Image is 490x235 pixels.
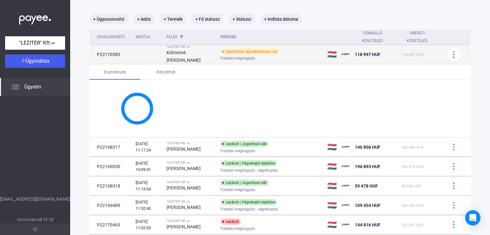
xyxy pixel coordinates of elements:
[33,227,37,231] img: arrow-double-left-grey.svg
[447,218,460,231] button: more-blue
[355,52,381,57] span: 118 997 HUF
[220,167,278,174] span: Fizetési meghagyás - végrehajtás
[401,145,424,150] span: 144 686 HUF
[401,165,424,169] span: 195 573 HUF
[355,29,396,45] div: Fennálló követelés
[342,202,350,209] img: payee-logo
[167,166,201,171] strong: [PERSON_NAME]
[220,205,278,213] span: Fizetési meghagyás - végrehajtás
[450,182,457,189] img: more-blue
[325,176,339,196] td: 🇭🇺
[11,83,19,91] img: list.svg
[447,179,460,193] button: more-blue
[19,12,51,25] img: white-payee-white-dot.svg
[342,51,350,58] img: payee-logo
[21,58,26,63] img: plus-white.svg
[104,68,126,76] div: Események
[401,53,424,57] span: 118 607 HUF
[167,180,215,184] div: "LEZITER" Kft. vs
[355,145,381,150] span: 146 806 HUF
[136,199,161,212] div: [DATE] 11:52:40
[325,157,339,176] td: 🇭🇺
[26,58,49,64] span: Ügyindítás
[325,196,339,215] td: 🇭🇺
[167,185,201,190] strong: [PERSON_NAME]
[342,163,350,170] img: payee-logo
[220,160,277,167] div: Lezárult | Végrehajtó kijelölve
[450,221,457,228] img: more-blue
[157,68,175,76] div: Részletek
[342,221,350,229] img: payee-logo
[465,210,480,225] div: Open Intercom Messenger
[220,199,277,205] div: Lezárult | Végrehajtó kijelölve
[342,143,350,151] img: payee-logo
[167,33,178,41] div: Felek
[447,140,460,154] button: more-blue
[355,164,381,169] span: 196 893 HUF
[355,222,381,227] span: 144 816 HUF
[89,45,133,64] td: P22170583
[229,14,255,24] mat-chip: + Státusz
[401,203,424,208] span: 109 339 HUF
[220,218,241,225] div: Lezárult
[191,14,224,24] mat-chip: + Fő státusz
[167,146,201,152] strong: [PERSON_NAME]
[260,14,302,24] mat-chip: + Indítás dátuma
[450,51,457,58] img: more-blue
[24,83,41,91] span: Ügyeim
[167,219,215,223] div: "LEZITER" Kft. vs
[447,160,460,173] button: more-blue
[220,54,255,62] span: Fizetési meghagyás
[342,182,350,190] img: payee-logo
[133,14,155,24] mat-chip: + Adós
[355,29,390,45] div: Fennálló követelés
[447,199,460,212] button: more-blue
[160,14,186,24] mat-chip: + Termék
[167,200,215,203] div: "LEZITER" Kft. vs
[5,54,65,68] button: Ügyindítás
[167,50,201,63] strong: Kühnerné [PERSON_NAME]
[220,141,269,147] div: Lezárult | Jogerőssé vált
[220,48,279,55] div: Ügyindítási díj befizetésére vár
[450,202,457,209] img: more-blue
[136,33,150,41] div: Indítva
[325,138,339,157] td: 🇭🇺
[447,48,460,61] button: more-blue
[325,45,339,64] td: 🇭🇺
[401,184,422,189] span: 58 948 HUF
[136,160,161,173] div: [DATE] 10:09:41
[220,225,255,232] span: Fizetési meghagyás
[89,157,133,176] td: P22169030
[355,183,378,189] span: 59 478 HUF
[136,180,161,192] div: [DATE] 11:13:54
[97,33,125,41] div: Ügyazonosító
[136,218,161,231] div: [DATE] 11:02:53
[218,29,325,45] th: Státusz
[167,224,201,229] strong: [PERSON_NAME]
[167,33,215,41] div: Felek
[167,161,215,165] div: "LEZITER" Kft. vs
[19,39,51,47] span: "LEZITER" Kft.
[450,144,457,150] img: more-blue
[167,141,215,145] div: "LEZITER" Kft. vs
[89,196,133,215] td: P22169489
[401,29,439,45] div: Eredeti követelés
[220,186,255,194] span: Fizetési meghagyás
[38,217,53,222] strong: v2.11.12
[401,223,424,227] span: 142 897 HUF
[355,203,381,208] span: 109 454 HUF
[450,163,457,170] img: more-blue
[89,14,128,24] mat-chip: + Ügyazonosító
[167,205,201,210] strong: [PERSON_NAME]
[325,215,339,234] td: 🇭🇺
[89,215,133,234] td: P22170463
[136,33,161,41] div: Indítva
[97,33,130,41] div: Ügyazonosító
[89,176,133,196] td: P22168318
[220,180,269,186] div: Lezárult | Jogerőssé vált
[89,138,133,157] td: P22168317
[5,36,65,50] button: "LEZITER" Kft.
[401,29,433,45] div: Eredeti követelés
[136,141,161,153] div: [DATE] 11:17:24
[167,45,215,49] div: "LEZITER" Kft. vs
